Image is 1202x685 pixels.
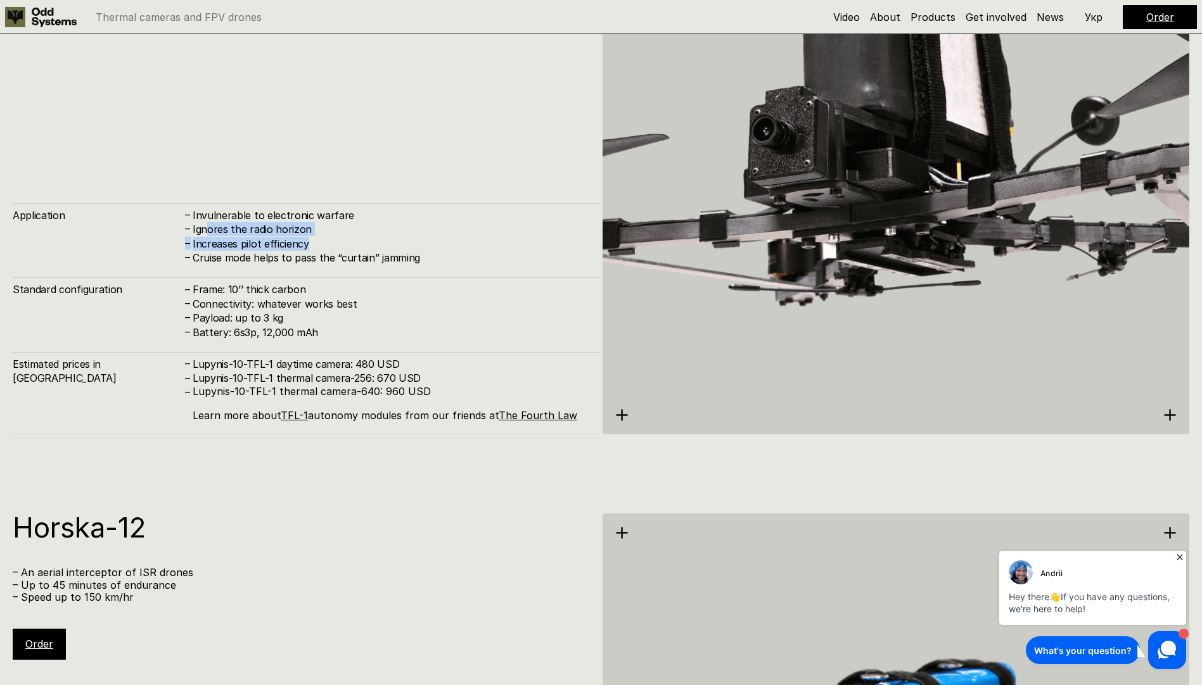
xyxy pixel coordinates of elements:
[193,297,587,311] h4: Connectivity: whatever works best
[1146,11,1174,23] a: Order
[833,11,860,23] a: Video
[193,357,587,371] h4: Lupynis-10-TFL-1 daytime camera: 480 USD
[185,356,190,370] h4: –
[966,11,1026,23] a: Get involved
[185,208,190,222] h4: –
[996,547,1189,672] iframe: HelpCrunch
[193,208,587,222] h4: Invulnerable to electronic warfare
[13,567,587,579] p: – An aerial interceptor of ISR drones
[193,371,587,385] h4: Lupynis-10-TFL-1 thermal camera-256: 670 USD
[96,12,262,22] p: Thermal cameras and FPV drones
[185,250,190,264] h4: –
[13,357,184,386] h4: Estimated prices in [GEOGRAPHIC_DATA]
[13,513,587,541] h1: Horska-12
[193,386,587,422] p: Lupynis-10-TFL-1 thermal camera-640: 960 USD Learn more about autonomy modules from our friends at
[281,409,308,422] a: TFL-1
[185,370,190,384] h4: –
[193,251,587,265] h4: Cruise mode helps to pass the “curtain” jamming
[1085,12,1103,22] p: Укр
[13,579,587,591] p: – Up to 45 minutes of endurance
[185,385,190,399] h4: –
[13,282,184,296] h4: Standard configuration
[193,222,587,236] h4: Ignores the radio horizon
[185,236,190,250] h4: –
[1037,11,1064,23] a: News
[13,591,587,603] p: – Speed up to 150 km/hr
[185,296,190,310] h4: –
[185,282,190,296] h4: –
[193,237,587,251] h4: Increases pilot efficiency
[25,638,53,650] a: Order
[185,310,190,324] h4: –
[193,325,587,339] h4: Battery: 6s3p, 12,000 mAh
[911,11,956,23] a: Products
[13,208,184,222] h4: Application
[193,311,587,325] h4: Payload: up to 3 kg
[193,282,587,296] h4: Frame: 10’’ thick carbon
[870,11,900,23] a: About
[185,222,190,236] h4: –
[499,409,577,422] a: The Fourth Law
[185,325,190,339] h4: –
